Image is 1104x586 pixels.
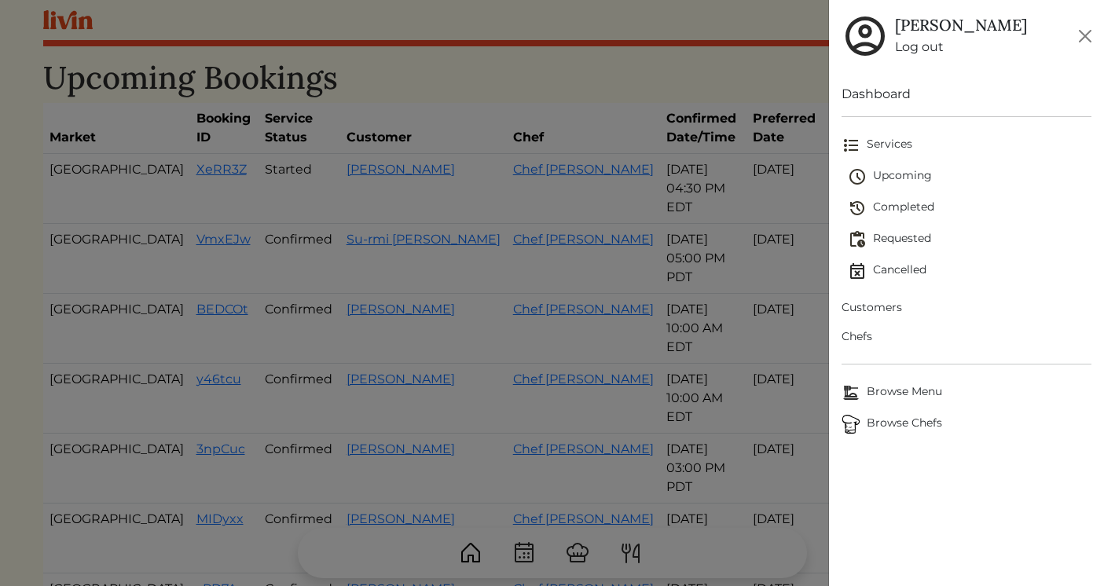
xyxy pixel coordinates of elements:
[842,383,1091,402] span: Browse Menu
[842,136,1091,155] span: Services
[842,322,1091,351] a: Chefs
[842,299,1091,316] span: Customers
[848,224,1091,255] a: Requested
[842,136,860,155] img: format_list_bulleted-ebc7f0161ee23162107b508e562e81cd567eeab2455044221954b09d19068e74.svg
[842,85,1091,104] a: Dashboard
[842,383,860,402] img: Browse Menu
[895,16,1027,35] h5: [PERSON_NAME]
[848,199,867,218] img: history-2b446bceb7e0f53b931186bf4c1776ac458fe31ad3b688388ec82af02103cd45.svg
[848,192,1091,224] a: Completed
[842,408,1091,440] a: ChefsBrowse Chefs
[848,167,867,186] img: schedule-fa401ccd6b27cf58db24c3bb5584b27dcd8bd24ae666a918e1c6b4ae8c451a22.svg
[842,415,860,434] img: Browse Chefs
[848,230,1091,249] span: Requested
[895,38,1027,57] a: Log out
[848,262,867,280] img: event_cancelled-67e280bd0a9e072c26133efab016668ee6d7272ad66fa3c7eb58af48b074a3a4.svg
[848,255,1091,287] a: Cancelled
[848,262,1091,280] span: Cancelled
[1073,24,1098,49] button: Close
[842,293,1091,322] a: Customers
[842,130,1091,161] a: Services
[842,328,1091,345] span: Chefs
[842,415,1091,434] span: Browse Chefs
[848,199,1091,218] span: Completed
[842,13,889,60] img: user_account-e6e16d2ec92f44fc35f99ef0dc9cddf60790bfa021a6ecb1c896eb5d2907b31c.svg
[842,377,1091,408] a: Browse MenuBrowse Menu
[848,230,867,249] img: pending_actions-fd19ce2ea80609cc4d7bbea353f93e2f363e46d0f816104e4e0650fdd7f915cf.svg
[848,161,1091,192] a: Upcoming
[848,167,1091,186] span: Upcoming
